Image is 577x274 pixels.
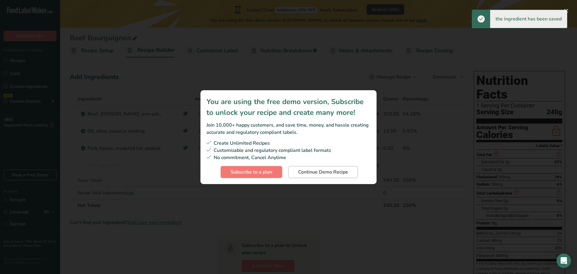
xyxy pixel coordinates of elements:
[206,122,371,136] div: Join 10,000+ happy customers, and save time, money, and hassle creating accurate and regulatory c...
[490,10,567,28] div: the ingredient has been saved
[206,96,371,118] div: You are using the free demo version, Subscribe to unlock your recipe and create many more!
[288,166,358,178] button: Continue Demo Recipe
[206,147,371,154] div: Customizable and regulatory compliant label formats
[298,168,348,176] span: Continue Demo Recipe
[206,140,371,147] div: Create Unlimited Recipes
[557,254,571,268] div: Open Intercom Messenger
[206,154,371,161] div: No commitment, Cancel Anytime
[230,168,272,176] span: Subscribe to a plan
[221,166,282,178] button: Subscribe to a plan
